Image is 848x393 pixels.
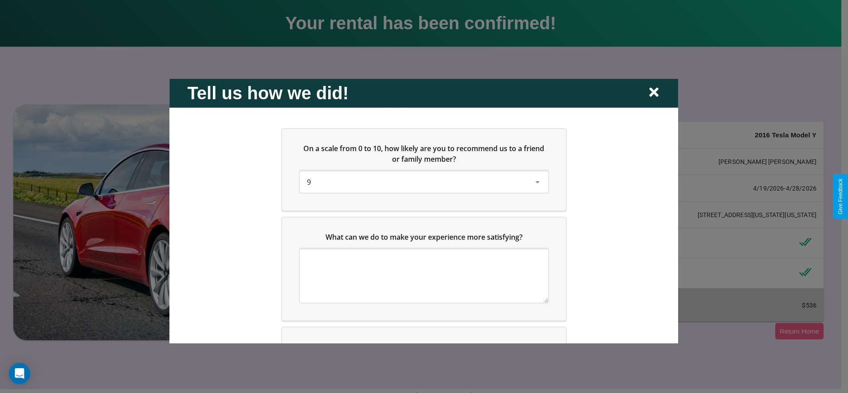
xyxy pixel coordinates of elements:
[187,83,349,103] h2: Tell us how we did!
[326,232,522,241] span: What can we do to make your experience more satisfying?
[837,179,844,214] div: Give Feedback
[9,363,30,384] div: Open Intercom Messenger
[304,143,546,163] span: On a scale from 0 to 10, how likely are you to recommend us to a friend or family member?
[307,177,311,187] span: 9
[309,342,534,351] span: Which of the following features do you value the most in a vehicle?
[282,128,566,210] div: On a scale from 0 to 10, how likely are you to recommend us to a friend or family member?
[300,143,548,164] h5: On a scale from 0 to 10, how likely are you to recommend us to a friend or family member?
[300,171,548,192] div: On a scale from 0 to 10, how likely are you to recommend us to a friend or family member?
